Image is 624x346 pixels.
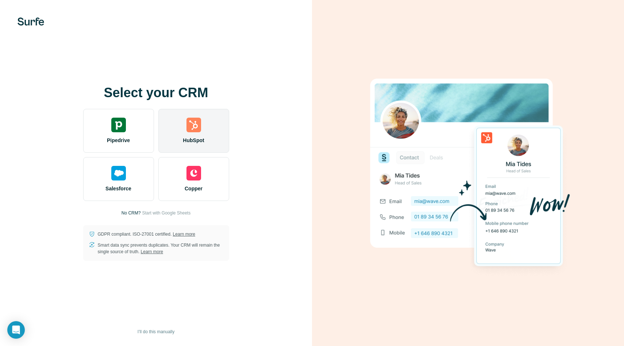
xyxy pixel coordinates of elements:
img: pipedrive's logo [111,118,126,132]
a: Learn more [141,249,163,254]
button: Start with Google Sheets [142,210,190,216]
span: Copper [185,185,203,192]
img: HUBSPOT image [366,67,570,279]
button: I’ll do this manually [132,326,180,337]
div: Open Intercom Messenger [7,321,25,339]
img: copper's logo [186,166,201,180]
p: Smart data sync prevents duplicates. Your CRM will remain the single source of truth. [98,242,223,255]
span: Pipedrive [107,137,130,144]
img: Surfe's logo [18,18,44,26]
img: salesforce's logo [111,166,126,180]
p: GDPR compliant. ISO-27001 certified. [98,231,195,237]
span: I’ll do this manually [138,328,174,335]
span: HubSpot [183,137,204,144]
h1: Select your CRM [83,85,229,100]
span: Salesforce [105,185,131,192]
img: hubspot's logo [186,118,201,132]
a: Learn more [173,232,195,237]
p: No CRM? [122,210,141,216]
